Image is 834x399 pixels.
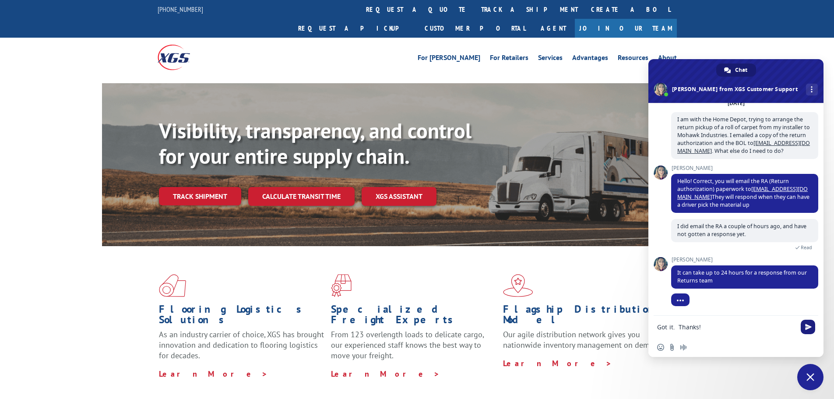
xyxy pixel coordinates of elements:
span: As an industry carrier of choice, XGS has brought innovation and dedication to flooring logistics... [159,329,324,360]
a: [PHONE_NUMBER] [158,5,203,14]
a: Track shipment [159,187,241,205]
span: Read [801,244,812,251]
a: Join Our Team [575,19,677,38]
a: [EMAIL_ADDRESS][DOMAIN_NAME] [677,185,808,201]
span: [PERSON_NAME] [671,257,818,263]
span: It can take up to 24 hours for a response from our Returns team [677,269,807,284]
h1: Flagship Distribution Model [503,304,669,329]
a: Learn More > [503,358,612,368]
a: Advantages [572,54,608,64]
h1: Specialized Freight Experts [331,304,496,329]
b: Visibility, transparency, and control for your entire supply chain. [159,117,472,169]
span: I did email the RA a couple of hours ago, and have not gotten a response yet. [677,222,806,238]
span: I am with the Home Depot, trying to arrange the return pickup of a roll of carpet from my install... [677,116,810,155]
span: Audio message [680,344,687,351]
span: Send [801,320,815,334]
a: For Retailers [490,54,528,64]
a: Calculate transit time [248,187,355,206]
a: Close chat [797,364,823,390]
a: Chat [716,64,756,77]
span: Send a file [669,344,676,351]
p: From 123 overlength loads to delicate cargo, our experienced staff knows the best way to move you... [331,329,496,368]
span: Our agile distribution network gives you nationwide inventory management on demand. [503,329,664,350]
img: xgs-icon-total-supply-chain-intelligence-red [159,274,186,297]
a: Resources [618,54,648,64]
a: For [PERSON_NAME] [418,54,480,64]
span: [PERSON_NAME] [671,165,818,171]
span: Chat [735,64,747,77]
h1: Flooring Logistics Solutions [159,304,324,329]
textarea: Compose your message... [657,316,797,338]
a: XGS ASSISTANT [362,187,436,206]
a: [EMAIL_ADDRESS][DOMAIN_NAME] [677,139,810,155]
a: Services [538,54,563,64]
span: Insert an emoji [657,344,664,351]
a: Learn More > [159,369,268,379]
img: xgs-icon-flagship-distribution-model-red [503,274,533,297]
a: Agent [532,19,575,38]
a: Request a pickup [292,19,418,38]
span: Hello! Correct, you will email the RA (Return authorization) paperwork to They will respond when ... [677,177,809,208]
a: Customer Portal [418,19,532,38]
a: Learn More > [331,369,440,379]
a: About [658,54,677,64]
img: xgs-icon-focused-on-flooring-red [331,274,352,297]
